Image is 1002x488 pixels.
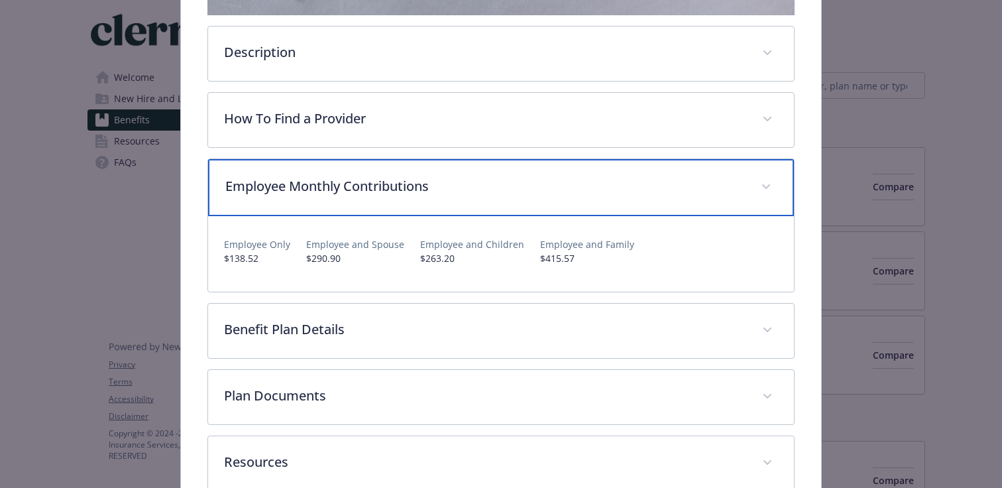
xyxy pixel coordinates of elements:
div: Plan Documents [208,370,794,424]
div: Description [208,27,794,81]
div: Benefit Plan Details [208,304,794,358]
div: Employee Monthly Contributions [208,159,794,216]
p: Employee and Family [540,237,634,251]
p: Employee and Children [420,237,524,251]
p: Employee Only [224,237,290,251]
p: Employee Monthly Contributions [225,176,745,196]
p: $290.90 [306,251,404,265]
div: Employee Monthly Contributions [208,216,794,292]
p: Description [224,42,746,62]
p: Resources [224,452,746,472]
p: Plan Documents [224,386,746,406]
p: $138.52 [224,251,290,265]
p: Employee and Spouse [306,237,404,251]
p: Benefit Plan Details [224,320,746,339]
p: $415.57 [540,251,634,265]
div: How To Find a Provider [208,93,794,147]
p: $263.20 [420,251,524,265]
p: How To Find a Provider [224,109,746,129]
